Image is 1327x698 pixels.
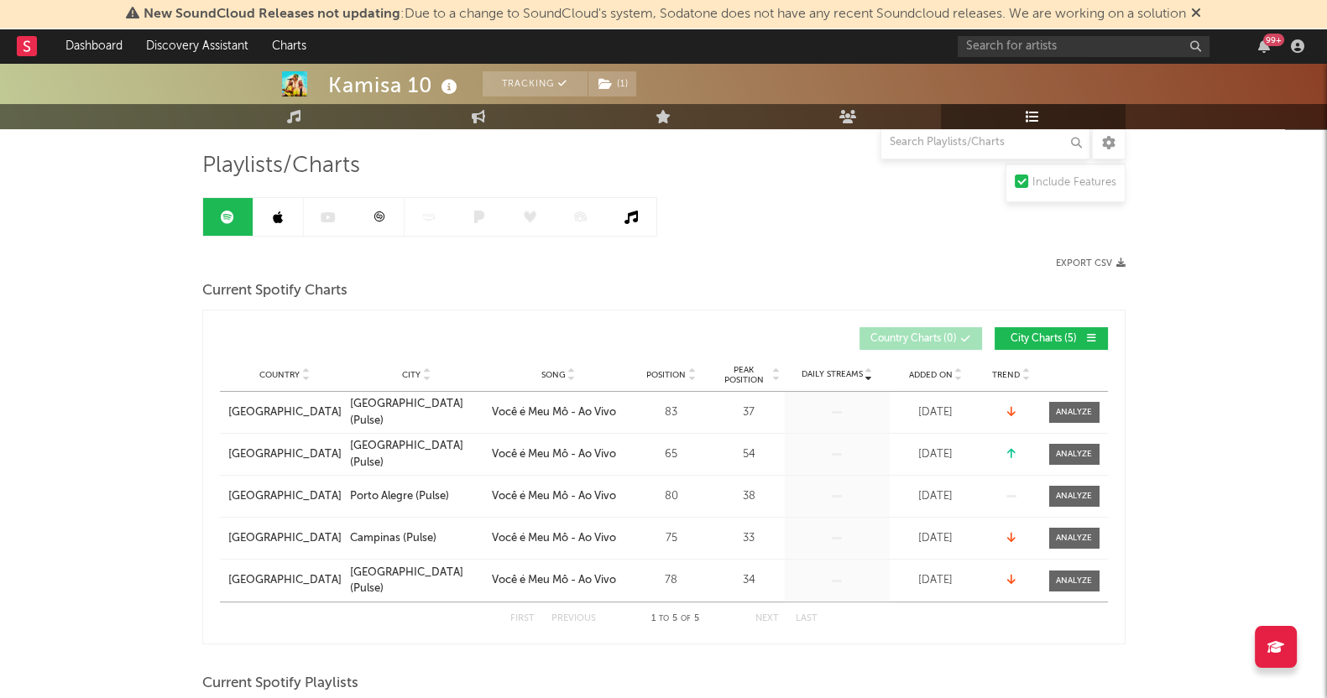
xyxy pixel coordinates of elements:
button: Export CSV [1056,258,1126,268]
div: [DATE] [894,446,978,463]
a: Discovery Assistant [134,29,260,63]
button: Next [755,614,779,623]
div: 75 [634,530,709,547]
a: Você é Meu Mô - Ao Vivo [492,404,625,421]
span: Trend [992,370,1020,380]
div: 83 [634,404,709,421]
a: Você é Meu Mô - Ao Vivo [492,446,625,463]
span: Added On [909,370,953,380]
div: [DATE] [894,572,978,589]
span: City Charts ( 5 ) [1006,334,1083,344]
div: Você é Meu Mô - Ao Vivo [492,404,616,421]
div: [DATE] [894,530,978,547]
span: Dismiss [1191,8,1201,21]
a: [GEOGRAPHIC_DATA] [228,572,342,589]
div: Include Features [1032,173,1116,193]
span: Song [541,370,566,380]
button: First [510,614,535,623]
a: Charts [260,29,318,63]
div: Kamisa 10 [328,71,462,99]
span: ( 1 ) [588,71,637,96]
a: [GEOGRAPHIC_DATA] (Pulse) [350,565,483,597]
div: 38 [718,488,781,505]
a: [GEOGRAPHIC_DATA] (Pulse) [350,438,483,471]
div: 33 [718,530,781,547]
a: [GEOGRAPHIC_DATA] (Pulse) [350,396,483,429]
div: 78 [634,572,709,589]
span: Current Spotify Playlists [202,674,358,694]
span: City [402,370,421,380]
a: Dashboard [54,29,134,63]
a: Você é Meu Mô - Ao Vivo [492,488,625,505]
div: Porto Alegre (Pulse) [350,488,449,505]
span: : Due to a change to SoundCloud's system, Sodatone does not have any recent Soundcloud releases. ... [144,8,1186,21]
span: Position [646,370,686,380]
span: to [659,615,669,622]
a: [GEOGRAPHIC_DATA] [228,488,342,505]
div: Você é Meu Mô - Ao Vivo [492,488,616,505]
button: Last [796,614,818,623]
span: Peak Position [718,365,771,385]
div: [DATE] [894,488,978,505]
a: [GEOGRAPHIC_DATA] [228,530,342,547]
input: Search for artists [958,36,1209,57]
button: Previous [551,614,596,623]
div: [DATE] [894,404,978,421]
span: Playlists/Charts [202,156,360,176]
button: 99+ [1258,39,1270,53]
a: [GEOGRAPHIC_DATA] [228,446,342,463]
div: 54 [718,446,781,463]
button: (1) [588,71,636,96]
div: Você é Meu Mô - Ao Vivo [492,530,616,547]
div: Campinas (Pulse) [350,530,436,547]
button: Country Charts(0) [859,327,982,350]
button: Tracking [483,71,588,96]
span: New SoundCloud Releases not updating [144,8,400,21]
div: 37 [718,404,781,421]
span: Country [259,370,300,380]
div: 65 [634,446,709,463]
span: Country Charts ( 0 ) [870,334,957,344]
div: 99 + [1263,34,1284,46]
div: 80 [634,488,709,505]
a: Você é Meu Mô - Ao Vivo [492,530,625,547]
span: Current Spotify Charts [202,281,347,301]
span: of [681,615,691,622]
div: Você é Meu Mô - Ao Vivo [492,446,616,463]
a: Campinas (Pulse) [350,530,483,547]
div: 34 [718,572,781,589]
input: Search Playlists/Charts [880,126,1090,159]
span: Daily Streams [802,368,863,381]
div: 1 5 5 [630,609,722,629]
div: Você é Meu Mô - Ao Vivo [492,572,616,589]
button: City Charts(5) [995,327,1108,350]
a: [GEOGRAPHIC_DATA] [228,404,342,421]
a: Você é Meu Mô - Ao Vivo [492,572,625,589]
a: Porto Alegre (Pulse) [350,488,483,505]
